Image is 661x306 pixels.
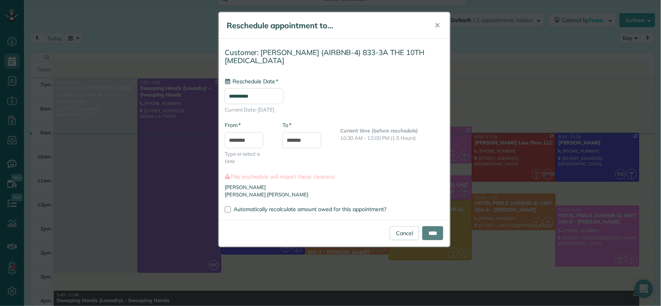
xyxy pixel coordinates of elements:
li: [PERSON_NAME] [PERSON_NAME] [225,191,444,198]
label: From [225,121,241,129]
p: 10:30 AM - 12:00 PM (1.5 Hours) [340,134,444,142]
a: Cancel [390,226,419,240]
h4: Customer: [PERSON_NAME] (AIRBNB-4) 833-3A THE 10TH [MEDICAL_DATA] [225,48,444,64]
span: Automatically recalculate amount owed for this appointment? [234,206,386,213]
span: Type or select a time [225,150,271,165]
b: Current time (before reschedule) [340,127,418,134]
h5: Reschedule appointment to... [227,20,423,31]
label: Reschedule Date [225,77,278,85]
span: ✕ [434,21,440,30]
li: [PERSON_NAME] [225,184,444,191]
span: Current Date: [DATE] [225,106,444,113]
label: To [282,121,291,129]
label: This reschedule will impact these cleaners: [225,173,444,181]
